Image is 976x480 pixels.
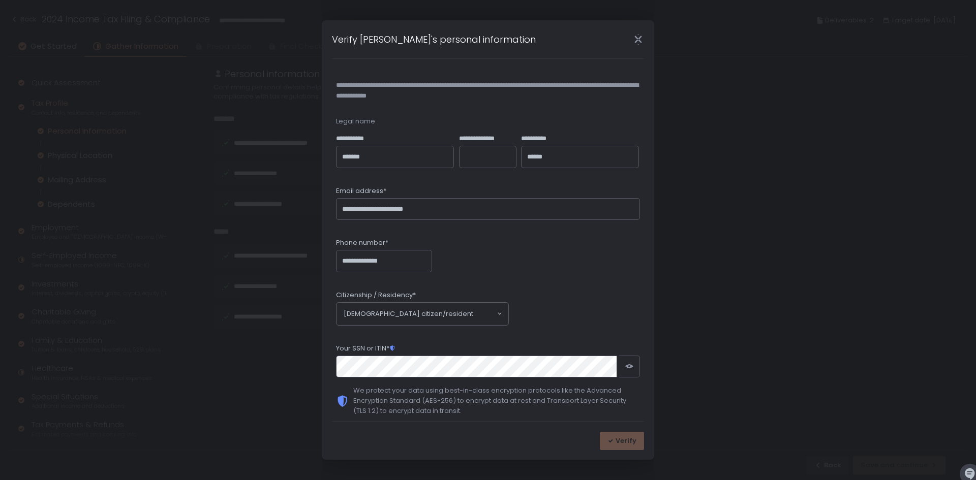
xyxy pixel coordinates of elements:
[344,309,473,319] span: [DEMOGRAPHIC_DATA] citizen/resident
[337,303,508,325] div: Search for option
[336,186,386,196] span: Email address*
[622,34,654,45] div: Close
[332,33,536,46] h1: Verify [PERSON_NAME]'s personal information
[473,309,496,319] input: Search for option
[336,291,416,300] span: Citizenship / Residency*
[336,238,388,247] span: Phone number*
[353,386,640,416] div: We protect your data using best-in-class encryption protocols like the Advanced Encryption Standa...
[336,117,640,126] div: Legal name
[336,344,395,353] span: Your SSN or ITIN*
